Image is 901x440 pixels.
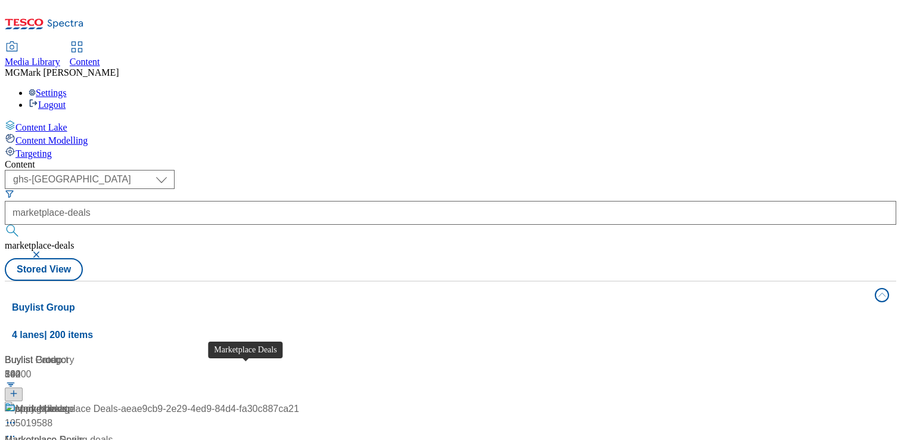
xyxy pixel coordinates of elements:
a: Content [70,42,100,67]
svg: Search Filters [5,189,14,199]
span: MG [5,67,20,78]
h4: Buylist Group [12,300,868,315]
div: Marketplace [15,402,67,416]
span: Content Lake [15,122,67,132]
div: Buylist Category [5,353,154,367]
a: Settings [29,88,67,98]
button: Stored View [5,258,83,281]
div: Buylist Product [5,353,395,367]
div: Content [5,159,896,170]
div: 842 [5,367,154,382]
a: Logout [29,100,66,110]
a: Content Modelling [5,133,896,146]
button: Buylist Group4 lanes| 200 items [5,281,896,348]
span: Mark [PERSON_NAME] [20,67,119,78]
span: 4 lanes | 200 items [12,330,93,340]
a: Media Library [5,42,60,67]
span: Media Library [5,57,60,67]
span: marketplace-deals [5,240,74,250]
input: Search [5,201,896,225]
a: Content Lake [5,120,896,133]
span: Content [70,57,100,67]
a: Targeting [5,146,896,159]
div: 10000 [5,367,395,382]
span: Content Modelling [15,135,88,145]
span: Targeting [15,148,52,159]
